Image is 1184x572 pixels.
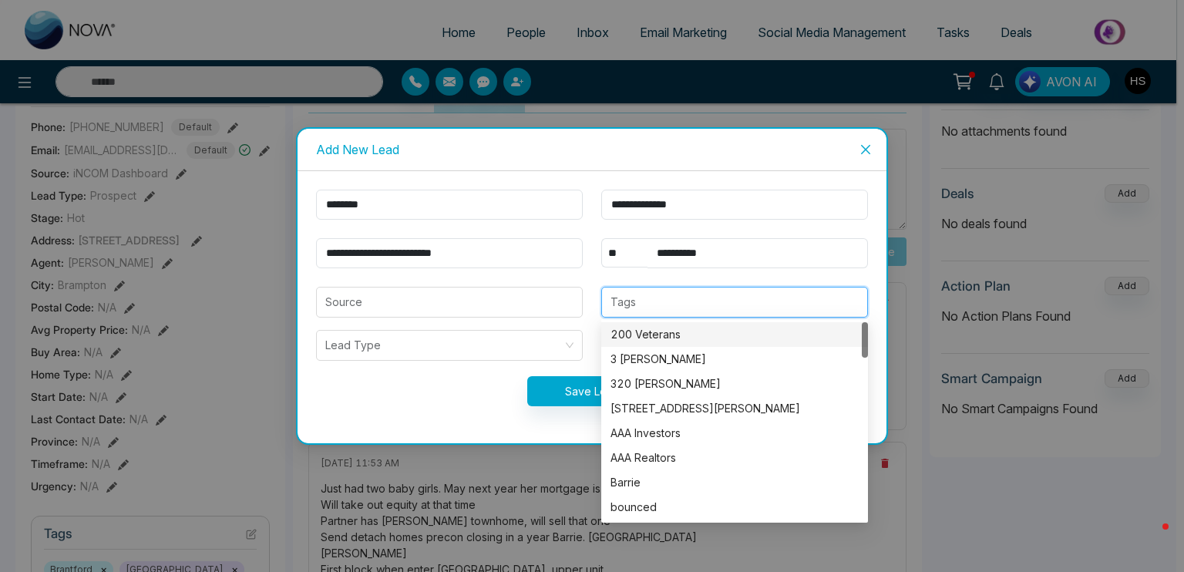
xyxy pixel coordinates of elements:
[610,400,859,417] div: [STREET_ADDRESS][PERSON_NAME]
[610,351,859,368] div: 3 [PERSON_NAME]
[610,425,859,442] div: AAA Investors
[527,376,658,406] button: Save Lead
[601,322,868,347] div: 200 Veterans
[601,446,868,470] div: AAA Realtors
[601,495,868,520] div: bounced
[610,499,859,516] div: bounced
[610,326,859,343] div: 200 Veterans
[1132,520,1169,557] iframe: Intercom live chat
[601,347,868,372] div: 3 john toronto
[845,129,886,170] button: Close
[601,372,868,396] div: 320 dixon
[610,449,859,466] div: AAA Realtors
[316,141,868,158] div: Add New Lead
[610,375,859,392] div: 320 [PERSON_NAME]
[601,421,868,446] div: AAA Investors
[601,396,868,421] div: 399 Vodden st lead
[601,470,868,495] div: Barrie
[610,474,859,491] div: Barrie
[859,143,872,156] span: close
